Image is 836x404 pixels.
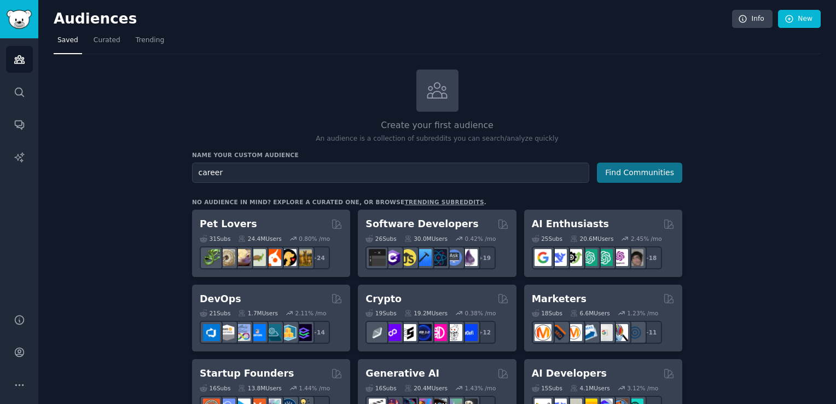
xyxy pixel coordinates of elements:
[234,324,251,341] img: Docker_DevOps
[415,324,432,341] img: web3
[365,217,478,231] h2: Software Developers
[732,10,773,28] a: Info
[639,246,662,269] div: + 18
[627,309,658,317] div: 1.23 % /mo
[532,367,607,380] h2: AI Developers
[249,324,266,341] img: DevOpsLinks
[404,199,484,205] a: trending subreddits
[631,235,662,243] div: 2.45 % /mo
[415,249,432,266] img: iOSProgramming
[307,246,330,269] div: + 24
[627,384,658,392] div: 3.12 % /mo
[384,249,401,266] img: csharp
[234,249,251,266] img: leopardgeckos
[192,151,682,159] h3: Name your custom audience
[369,324,386,341] img: ethfinance
[597,163,682,183] button: Find Communities
[639,321,662,344] div: + 11
[90,32,124,54] a: Curated
[465,235,496,243] div: 0.42 % /mo
[280,324,297,341] img: aws_cdk
[295,309,327,317] div: 2.11 % /mo
[200,309,230,317] div: 21 Sub s
[550,324,567,341] img: bigseo
[535,324,551,341] img: content_marketing
[626,324,643,341] img: OnlineMarketing
[280,249,297,266] img: PetAdvice
[192,134,682,144] p: An audience is a collection of subreddits you can search/analyze quickly
[399,324,416,341] img: ethstaker
[238,309,278,317] div: 1.7M Users
[132,32,168,54] a: Trending
[200,367,294,380] h2: Startup Founders
[57,36,78,45] span: Saved
[532,235,562,243] div: 25 Sub s
[192,119,682,132] h2: Create your first audience
[445,249,462,266] img: AskComputerScience
[461,324,478,341] img: defi_
[192,163,589,183] input: Pick a short name, like "Digital Marketers" or "Movie-Goers"
[200,235,230,243] div: 31 Sub s
[778,10,821,28] a: New
[399,249,416,266] img: learnjavascript
[550,249,567,266] img: DeepSeek
[611,249,628,266] img: OpenAIDev
[532,292,587,306] h2: Marketers
[136,36,164,45] span: Trending
[7,10,32,29] img: GummySearch logo
[365,292,402,306] h2: Crypto
[430,249,447,266] img: reactnative
[54,10,732,28] h2: Audiences
[565,324,582,341] img: AskMarketing
[238,384,281,392] div: 13.8M Users
[404,309,448,317] div: 19.2M Users
[200,292,241,306] h2: DevOps
[384,324,401,341] img: 0xPolygon
[200,384,230,392] div: 16 Sub s
[626,249,643,266] img: ArtificalIntelligence
[570,384,610,392] div: 4.1M Users
[365,384,396,392] div: 16 Sub s
[430,324,447,341] img: defiblockchain
[465,309,496,317] div: 0.38 % /mo
[570,309,610,317] div: 6.6M Users
[299,384,330,392] div: 1.44 % /mo
[596,249,613,266] img: chatgpt_prompts_
[580,249,597,266] img: chatgpt_promptDesign
[54,32,82,54] a: Saved
[203,249,220,266] img: herpetology
[299,235,330,243] div: 0.80 % /mo
[404,384,448,392] div: 20.4M Users
[465,384,496,392] div: 1.43 % /mo
[200,217,257,231] h2: Pet Lovers
[365,309,396,317] div: 19 Sub s
[249,249,266,266] img: turtle
[611,324,628,341] img: MarketingResearch
[264,249,281,266] img: cockatiel
[596,324,613,341] img: googleads
[365,367,439,380] h2: Generative AI
[307,321,330,344] div: + 14
[264,324,281,341] img: platformengineering
[535,249,551,266] img: GoogleGeminiAI
[218,324,235,341] img: AWS_Certified_Experts
[532,217,609,231] h2: AI Enthusiasts
[369,249,386,266] img: software
[94,36,120,45] span: Curated
[532,384,562,392] div: 15 Sub s
[473,321,496,344] div: + 12
[570,235,613,243] div: 20.6M Users
[565,249,582,266] img: AItoolsCatalog
[580,324,597,341] img: Emailmarketing
[295,324,312,341] img: PlatformEngineers
[238,235,281,243] div: 24.4M Users
[473,246,496,269] div: + 19
[295,249,312,266] img: dogbreed
[192,198,486,206] div: No audience in mind? Explore a curated one, or browse .
[365,235,396,243] div: 26 Sub s
[404,235,448,243] div: 30.0M Users
[532,309,562,317] div: 18 Sub s
[461,249,478,266] img: elixir
[218,249,235,266] img: ballpython
[203,324,220,341] img: azuredevops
